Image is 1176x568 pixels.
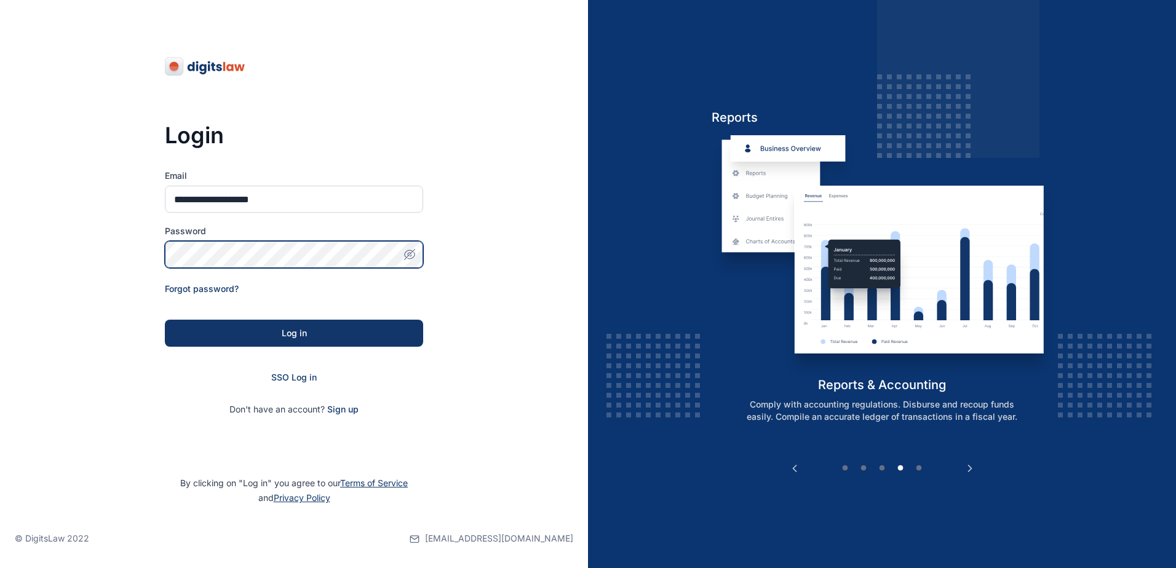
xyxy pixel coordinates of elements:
h3: Login [165,123,423,148]
button: 4 [894,462,907,475]
a: Forgot password? [165,283,239,294]
h5: Reports [712,109,1053,126]
span: Sign up [327,403,359,416]
label: Password [165,225,423,237]
button: 1 [839,462,851,475]
span: [EMAIL_ADDRESS][DOMAIN_NAME] [425,532,573,545]
button: Next [964,462,976,475]
button: Log in [165,320,423,347]
label: Email [165,170,423,182]
button: 2 [857,462,870,475]
p: Comply with accounting regulations. Disburse and recoup funds easily. Compile an accurate ledger ... [725,398,1039,423]
a: SSO Log in [271,372,317,382]
a: Terms of Service [340,478,408,488]
h5: reports & accounting [712,376,1053,393]
a: [EMAIL_ADDRESS][DOMAIN_NAME] [410,509,573,568]
img: reports-and-accounting [712,135,1053,376]
p: By clicking on "Log in" you agree to our [15,476,573,505]
a: Privacy Policy [274,492,330,503]
button: Previous [789,462,801,475]
p: Don't have an account? [165,403,423,416]
button: 3 [876,462,888,475]
p: © DigitsLaw 2022 [15,532,89,545]
div: Log in [185,327,403,339]
button: 5 [913,462,925,475]
span: and [258,492,330,503]
a: Sign up [327,404,359,414]
img: digitslaw-logo [165,57,246,76]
